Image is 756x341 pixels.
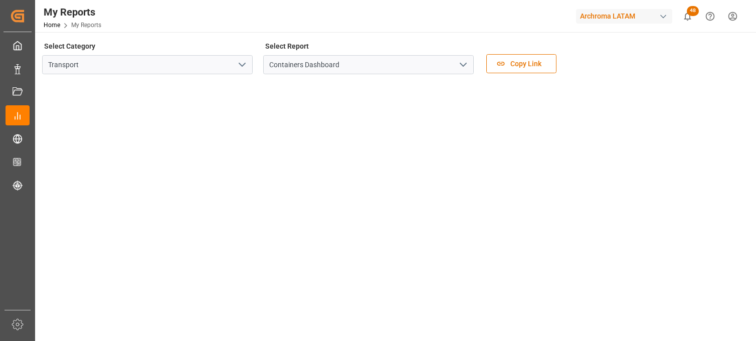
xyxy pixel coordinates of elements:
[42,55,253,74] input: Type to search/select
[687,6,699,16] span: 48
[455,57,470,73] button: open menu
[486,54,556,73] button: Copy Link
[234,57,249,73] button: open menu
[576,9,672,24] div: Archroma LATAM
[263,39,310,53] label: Select Report
[42,39,97,53] label: Select Category
[699,5,721,28] button: Help Center
[576,7,676,26] button: Archroma LATAM
[44,5,101,20] div: My Reports
[505,59,546,69] span: Copy Link
[676,5,699,28] button: show 48 new notifications
[44,22,60,29] a: Home
[263,55,474,74] input: Type to search/select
